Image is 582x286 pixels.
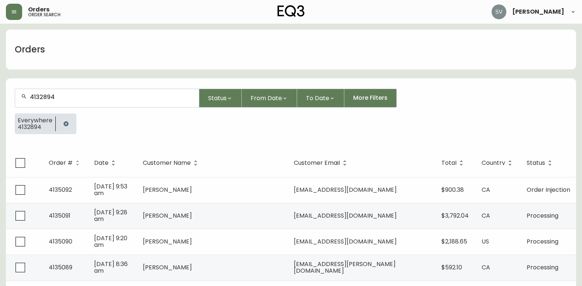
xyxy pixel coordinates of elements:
[294,160,349,166] span: Customer Email
[15,43,45,56] h1: Orders
[143,160,200,166] span: Customer Name
[143,185,192,194] span: [PERSON_NAME]
[30,93,193,101] input: Search
[199,89,242,108] button: Status
[294,260,396,275] span: [EMAIL_ADDRESS][PERSON_NAME][DOMAIN_NAME]
[94,234,127,249] span: [DATE] 9:20 am
[441,185,464,194] span: $900.38
[94,260,128,275] span: [DATE] 8:36 am
[294,211,397,220] span: [EMAIL_ADDRESS][DOMAIN_NAME]
[294,161,340,165] span: Customer Email
[482,211,490,220] span: CA
[49,211,70,220] span: 4135091
[18,117,52,124] span: Everywhere
[94,160,118,166] span: Date
[482,263,490,272] span: CA
[527,185,570,194] span: Order Injection
[527,263,558,272] span: Processing
[18,124,52,130] span: 4132894
[441,263,462,272] span: $592.10
[49,160,82,166] span: Order #
[482,160,515,166] span: Country
[306,93,329,103] span: To Date
[353,94,388,102] span: More Filters
[294,185,397,194] span: [EMAIL_ADDRESS][DOMAIN_NAME]
[344,89,397,108] button: More Filters
[28,13,61,17] h5: order search
[527,237,558,246] span: Processing
[527,161,545,165] span: Status
[251,93,282,103] span: From Date
[49,185,72,194] span: 4135092
[242,89,297,108] button: From Date
[278,5,305,17] img: logo
[294,237,397,246] span: [EMAIL_ADDRESS][DOMAIN_NAME]
[49,237,72,246] span: 4135090
[482,161,505,165] span: Country
[482,237,489,246] span: US
[527,160,555,166] span: Status
[49,263,72,272] span: 4135089
[208,93,227,103] span: Status
[143,211,192,220] span: [PERSON_NAME]
[143,161,191,165] span: Customer Name
[94,182,127,197] span: [DATE] 9:53 am
[492,4,506,19] img: 0ef69294c49e88f033bcbeb13310b844
[527,211,558,220] span: Processing
[49,161,73,165] span: Order #
[28,7,49,13] span: Orders
[297,89,344,108] button: To Date
[512,9,564,15] span: [PERSON_NAME]
[94,161,109,165] span: Date
[143,237,192,246] span: [PERSON_NAME]
[441,160,466,166] span: Total
[143,263,192,272] span: [PERSON_NAME]
[441,211,469,220] span: $3,792.04
[94,208,127,223] span: [DATE] 9:28 am
[482,185,490,194] span: CA
[441,161,457,165] span: Total
[441,237,467,246] span: $2,188.65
